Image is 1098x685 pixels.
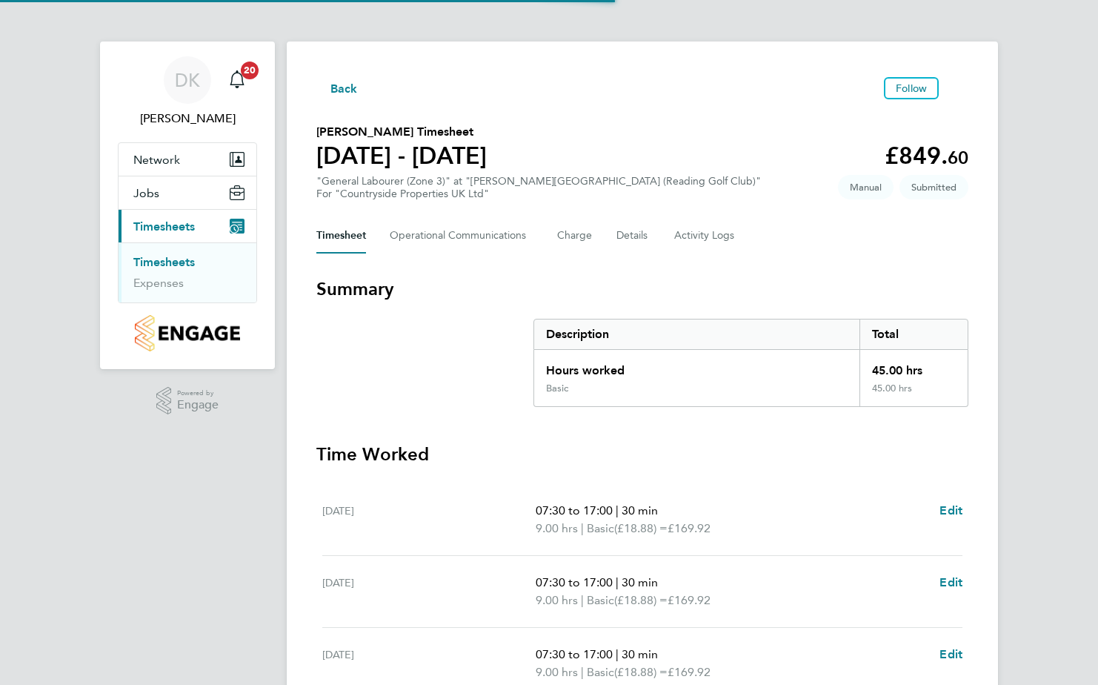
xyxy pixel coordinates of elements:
img: countryside-properties-logo-retina.png [135,315,239,351]
span: Basic [587,520,614,537]
button: Activity Logs [674,218,736,254]
span: Timesheets [133,219,195,234]
span: £169.92 [668,593,711,607]
a: Edit [939,574,962,592]
span: | [616,647,619,661]
span: Dan Knowles [118,110,257,128]
span: Edit [939,575,962,589]
h1: [DATE] - [DATE] [316,141,487,171]
span: 9.00 hrs [536,521,578,535]
span: Jobs [133,186,159,200]
span: 30 min [622,575,658,589]
span: This timesheet is Submitted. [899,175,968,199]
a: Expenses [133,276,184,290]
span: 30 min [622,647,658,661]
div: For "Countryside Properties UK Ltd" [316,188,761,200]
button: Details [616,218,651,254]
span: Powered by [177,387,219,400]
div: [DATE] [322,646,536,681]
button: Charge [557,218,593,254]
span: (£18.88) = [614,593,668,607]
nav: Main navigation [100,42,275,369]
div: Summary [533,319,968,407]
span: 9.00 hrs [536,665,578,679]
app-decimal: £849. [885,142,968,170]
span: 9.00 hrs [536,593,578,607]
h3: Time Worked [316,443,968,466]
button: Timesheet [316,218,366,254]
span: Engage [177,399,219,411]
span: DK [175,70,200,90]
div: 45.00 hrs [859,383,968,406]
a: Go to home page [118,315,257,351]
span: (£18.88) = [614,665,668,679]
span: Back [330,80,358,98]
button: Follow [884,77,939,99]
span: Basic [587,664,614,681]
span: Edit [939,503,962,517]
button: Back [316,79,358,97]
span: Follow [896,82,927,95]
span: £169.92 [668,521,711,535]
button: Timesheets Menu [945,85,968,92]
span: 30 min [622,503,658,517]
span: Basic [587,592,614,609]
a: Timesheets [133,255,195,269]
span: £169.92 [668,665,711,679]
span: 20 [241,62,259,79]
div: 45.00 hrs [859,350,968,383]
a: Powered byEngage [156,387,219,415]
span: | [616,503,619,517]
div: [DATE] [322,502,536,537]
div: Basic [546,383,568,394]
span: 60 [948,147,968,168]
button: Jobs [119,176,256,209]
h2: [PERSON_NAME] Timesheet [316,123,487,141]
div: "General Labourer (Zone 3)" at "[PERSON_NAME][GEOGRAPHIC_DATA] (Reading Golf Club)" [316,175,761,200]
a: Edit [939,502,962,520]
button: Operational Communications [390,218,533,254]
div: Description [534,320,859,349]
span: 07:30 to 17:00 [536,575,613,589]
a: Edit [939,646,962,664]
div: Total [859,320,968,349]
span: Network [133,153,180,167]
a: 20 [222,56,252,104]
span: | [581,665,584,679]
span: 07:30 to 17:00 [536,647,613,661]
div: Hours worked [534,350,859,383]
span: This timesheet was manually created. [838,175,894,199]
a: DK[PERSON_NAME] [118,56,257,128]
span: 07:30 to 17:00 [536,503,613,517]
span: (£18.88) = [614,521,668,535]
span: | [616,575,619,589]
button: Timesheets [119,210,256,242]
button: Network [119,143,256,176]
h3: Summary [316,277,968,301]
span: | [581,521,584,535]
div: Timesheets [119,242,256,302]
span: Edit [939,647,962,661]
span: | [581,593,584,607]
div: [DATE] [322,574,536,609]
